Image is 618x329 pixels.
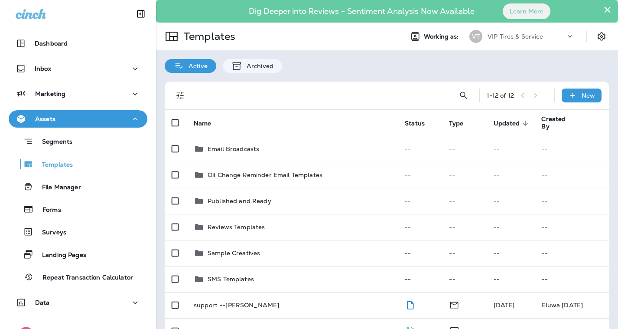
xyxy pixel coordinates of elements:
[194,120,211,127] span: Name
[582,92,595,99] p: New
[242,63,273,69] p: Archived
[398,188,442,214] td: --
[9,132,147,151] button: Segments
[449,300,459,308] span: Email
[35,65,51,72] p: Inbox
[541,115,573,130] span: Created By
[33,229,66,237] p: Surveys
[180,30,235,43] p: Templates
[35,90,65,97] p: Marketing
[208,276,254,283] p: SMS Templates
[494,119,531,127] span: Updated
[9,223,147,241] button: Surveys
[208,250,260,257] p: Sample Creatives
[33,184,81,192] p: File Manager
[398,240,442,266] td: --
[224,10,500,13] p: Dig Deeper into Reviews - Sentiment Analysis Now Available
[455,87,472,104] button: Search Templates
[9,268,147,286] button: Repeat Transaction Calculator
[208,224,265,230] p: Reviews Templates
[541,115,584,130] span: Created By
[194,119,223,127] span: Name
[488,33,543,40] p: VIP Tires & Service
[9,294,147,311] button: Data
[184,63,208,69] p: Active
[442,188,486,214] td: --
[487,136,535,162] td: --
[35,40,68,47] p: Dashboard
[487,162,535,188] td: --
[194,302,279,309] p: support --[PERSON_NAME]
[35,299,50,306] p: Data
[9,155,147,173] button: Templates
[208,145,259,152] p: Email Broadcasts
[398,136,442,162] td: --
[534,162,609,188] td: --
[9,110,147,128] button: Assets
[172,87,189,104] button: Filters
[129,5,153,23] button: Collapse Sidebar
[442,136,486,162] td: --
[405,300,416,308] span: Draft
[503,3,550,19] button: Learn More
[34,206,61,214] p: Forms
[9,60,147,77] button: Inbox
[469,30,482,43] div: VT
[9,85,147,102] button: Marketing
[35,115,55,122] p: Assets
[208,171,322,178] p: Oil Change Reminder Email Templates
[534,240,609,266] td: --
[442,162,486,188] td: --
[494,301,515,309] span: Eluwa Monday
[494,120,520,127] span: Updated
[534,188,609,214] td: --
[405,119,436,127] span: Status
[487,266,535,292] td: --
[398,266,442,292] td: --
[398,214,442,240] td: --
[487,214,535,240] td: --
[603,3,611,16] button: Close
[487,240,535,266] td: --
[487,92,514,99] div: 1 - 12 of 12
[9,178,147,196] button: File Manager
[487,188,535,214] td: --
[594,29,609,44] button: Settings
[9,35,147,52] button: Dashboard
[442,240,486,266] td: --
[449,120,463,127] span: Type
[534,266,609,292] td: --
[442,266,486,292] td: --
[534,292,609,318] td: Eluwa [DATE]
[33,138,72,147] p: Segments
[9,200,147,218] button: Forms
[449,119,475,127] span: Type
[534,136,609,162] td: --
[405,120,425,127] span: Status
[34,274,133,282] p: Repeat Transaction Calculator
[9,245,147,263] button: Landing Pages
[33,251,86,260] p: Landing Pages
[424,33,461,40] span: Working as:
[534,214,609,240] td: --
[208,197,271,204] p: Published and Ready
[398,162,442,188] td: --
[33,161,73,169] p: Templates
[442,214,486,240] td: --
